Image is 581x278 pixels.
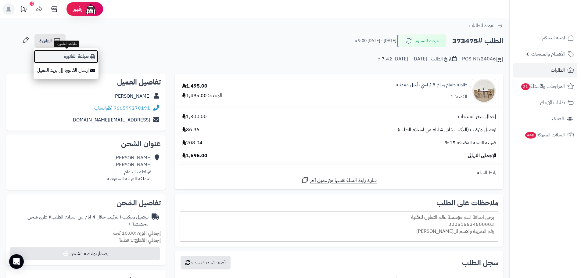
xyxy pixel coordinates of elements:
span: لوحة التحكم [542,34,565,42]
h3: سجل الطلب [462,259,498,266]
a: السلات المتروكة448 [513,128,577,142]
img: logo-2.png [540,16,575,28]
div: الوحدة: 1,495.00 [182,92,222,99]
span: ( طرق شحن مخصصة ) [27,213,149,228]
a: [EMAIL_ADDRESS][DOMAIN_NAME] [71,116,150,124]
div: POS-NT/24046 [462,56,503,63]
div: الكمية: 1 [450,93,467,100]
a: طباعة الفاتورة [34,50,99,63]
div: توصيل وتركيب (التركيب خلال 4 ايام من استلام الطلب) [11,214,149,228]
div: 1,495.00 [182,83,207,90]
a: العودة للطلبات [469,22,503,29]
button: إصدار بوليصة الشحن [10,247,160,260]
a: طلبات الإرجاع [513,95,577,110]
strong: إجمالي الوزن: [135,229,161,237]
a: الفاتورة [34,34,66,48]
span: المراجعات والأسئلة [521,82,565,91]
a: تحديثات المنصة [16,3,31,17]
div: تاريخ الطلب : [DATE] - [DATE] 7:42 م [378,56,457,63]
a: الطلبات [513,63,577,78]
span: العودة للطلبات [469,22,496,29]
img: 1752664082-1-90x90.jpg [472,79,496,103]
div: Open Intercom Messenger [9,254,24,269]
a: واتساب [94,104,112,112]
div: يرجى اضافة اسم مؤسسة عالم التعاون للتقنية 300515534500003 رقم الضريبة والاسم لل[PERSON_NAME] [180,211,498,242]
img: ai-face.png [85,3,97,15]
small: [DATE] - [DATE] 9:00 م [355,38,396,44]
span: الفاتورة [39,37,52,45]
span: 208.04 [182,139,203,146]
a: العملاء [513,111,577,126]
span: شارك رابط السلة نفسها مع عميل آخر [310,177,377,184]
h2: عنوان الشحن [11,140,161,147]
span: الأقسام والمنتجات [531,50,565,58]
button: خرجت للتسليم [397,34,446,47]
span: السلات المتروكة [525,131,565,139]
span: 21 [521,83,530,90]
a: طاولة طعام رخام 8 كراسي بأرجل معدنية [396,81,467,88]
span: الإجمالي النهائي [468,152,496,159]
strong: إجمالي القطع: [133,236,161,244]
a: لوحة التحكم [513,31,577,45]
a: [PERSON_NAME] [113,92,151,100]
div: [PERSON_NAME] [PERSON_NAME]، غرناطة ، الدمام المملكة العربية السعودية [107,154,152,182]
span: العملاء [552,114,564,123]
h2: تفاصيل العميل [11,78,161,86]
button: أضف تحديث جديد [181,256,231,269]
span: ضريبة القيمة المضافة 15% [445,139,496,146]
span: الطلبات [551,66,565,74]
small: 1 قطعة [119,236,161,244]
div: 10 [30,2,34,6]
small: 10.00 كجم [113,229,161,237]
span: 1,300.00 [182,113,207,120]
span: رفيق [73,5,82,13]
h2: ملاحظات على الطلب [180,199,498,207]
span: 1,595.00 [182,152,207,159]
span: توصيل وتركيب (التركيب خلال 4 ايام من استلام الطلب) [398,126,496,133]
span: 448 [525,132,536,139]
div: طباعة الفاتورة [54,41,79,47]
span: طلبات الإرجاع [540,98,565,107]
span: 86.96 [182,126,199,133]
h2: تفاصيل الشحن [11,199,161,207]
a: المراجعات والأسئلة21 [513,79,577,94]
h2: الطلب #373475 [452,35,503,47]
a: شارك رابط السلة نفسها مع عميل آخر [301,176,377,184]
a: 966599270191 [113,104,150,112]
a: إرسال الفاتورة إلى بريد العميل [34,63,99,77]
span: إجمالي سعر المنتجات [458,113,496,120]
div: رابط السلة [177,169,501,176]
